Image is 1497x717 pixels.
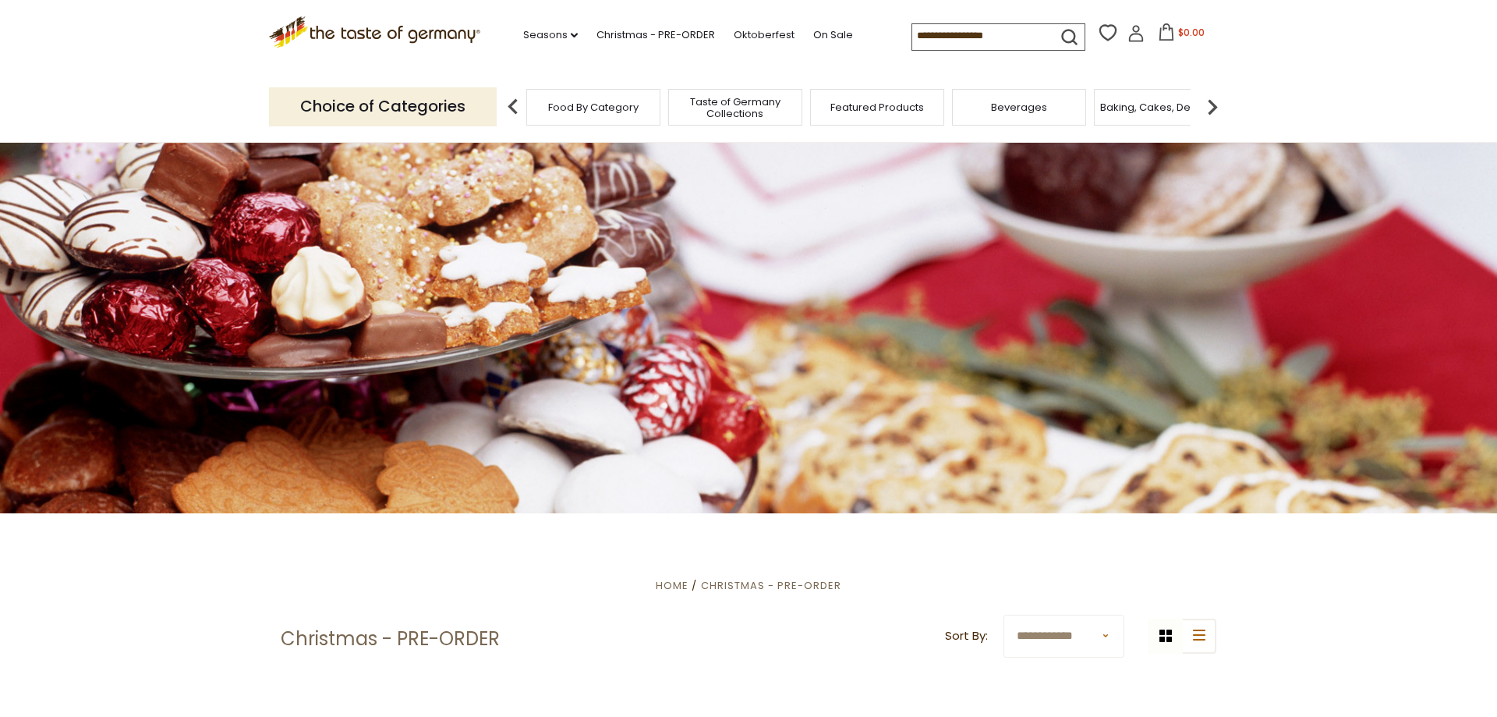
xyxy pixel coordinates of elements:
[1178,26,1205,39] span: $0.00
[1100,101,1221,113] a: Baking, Cakes, Desserts
[497,91,529,122] img: previous arrow
[991,101,1047,113] a: Beverages
[548,101,639,113] a: Food By Category
[813,27,853,44] a: On Sale
[734,27,795,44] a: Oktoberfest
[701,578,841,593] a: Christmas - PRE-ORDER
[281,627,500,651] h1: Christmas - PRE-ORDER
[1148,23,1214,47] button: $0.00
[945,626,988,646] label: Sort By:
[523,27,578,44] a: Seasons
[1197,91,1228,122] img: next arrow
[269,87,497,126] p: Choice of Categories
[656,578,688,593] a: Home
[830,101,924,113] a: Featured Products
[596,27,715,44] a: Christmas - PRE-ORDER
[673,96,798,119] a: Taste of Germany Collections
